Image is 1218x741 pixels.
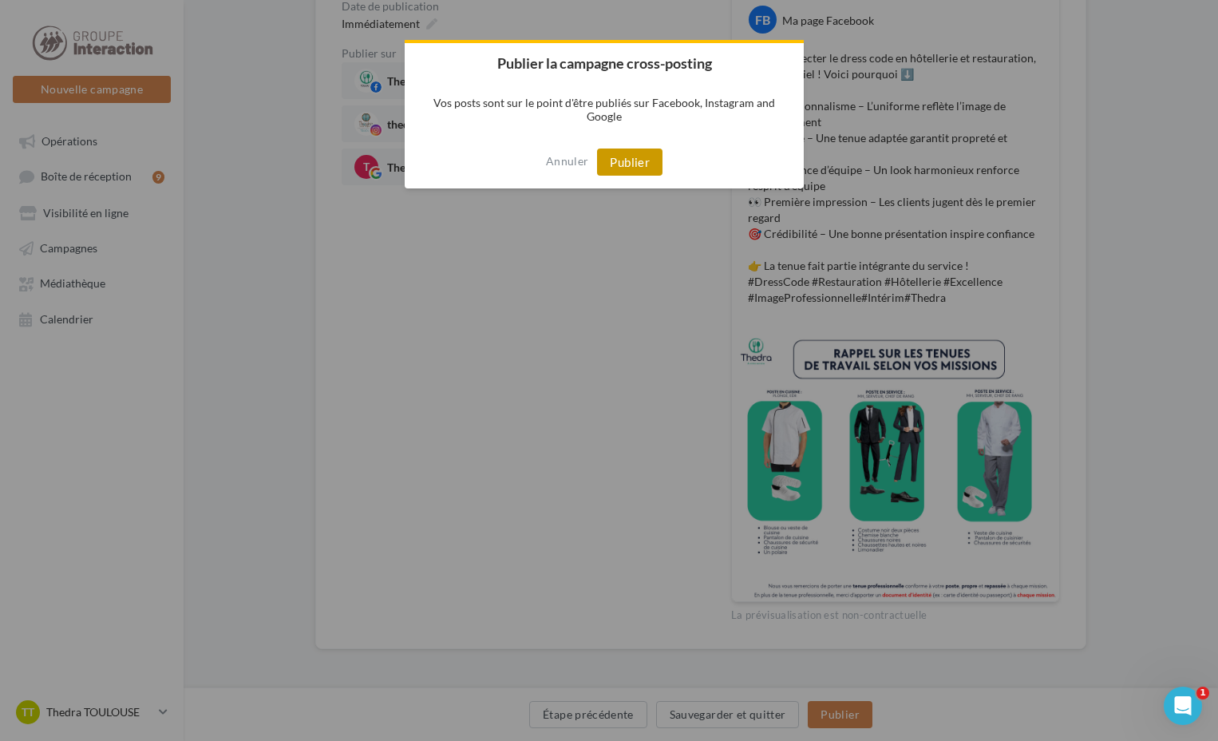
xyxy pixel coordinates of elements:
[1164,687,1202,725] iframe: Intercom live chat
[546,149,588,174] button: Annuler
[597,149,662,176] button: Publier
[1196,687,1209,699] span: 1
[405,43,804,83] h2: Publier la campagne cross-posting
[405,83,804,136] p: Vos posts sont sur le point d'être publiés sur Facebook, Instagram and Google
